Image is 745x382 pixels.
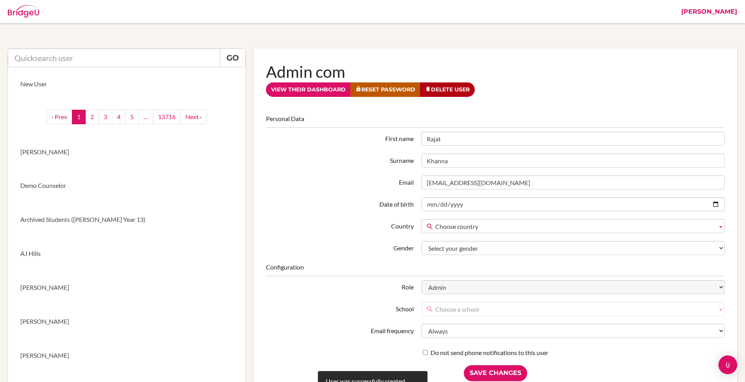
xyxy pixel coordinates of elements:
a: New User [8,67,246,101]
a: AJ Hills [8,237,246,271]
a: ‹ Prev [47,110,72,124]
a: 1 [72,110,86,124]
label: Email [262,175,418,187]
label: Role [262,280,418,292]
label: Email frequency [262,324,418,336]
input: Do not send phone notifications to this user [423,350,428,355]
label: First name [262,132,418,143]
a: Reset Password [350,82,420,97]
a: Archived Students ([PERSON_NAME] Year 13) [8,203,246,237]
a: [PERSON_NAME] [8,305,246,339]
a: … [138,110,153,124]
a: 4 [112,110,126,124]
label: Gender [262,241,418,253]
a: 3 [99,110,112,124]
a: Demo Counselor [8,169,246,203]
a: View their dashboard [266,82,351,97]
a: [PERSON_NAME] [8,339,246,373]
label: Date of birth [262,197,418,209]
a: 13716 [153,110,181,124]
span: Choose a school [435,302,714,316]
h1: Admin com [266,61,725,82]
legend: Personal Data [266,114,725,128]
label: School [262,302,418,314]
label: Do not send phone notifications to this user [423,348,548,357]
a: Go [220,48,246,67]
a: 5 [125,110,139,124]
input: Quicksearch user [8,48,220,67]
input: Save Changes [464,365,527,381]
span: Choose country [435,220,714,234]
a: [PERSON_NAME] [8,271,246,305]
img: Bridge-U [8,5,39,18]
legend: Configuration [266,263,725,276]
div: Open Intercom Messenger [718,355,737,374]
a: 2 [85,110,99,124]
a: [PERSON_NAME] [8,135,246,169]
label: Surname [262,154,418,165]
label: Country [262,219,418,231]
a: next [180,110,207,124]
a: Delete User [420,82,475,97]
